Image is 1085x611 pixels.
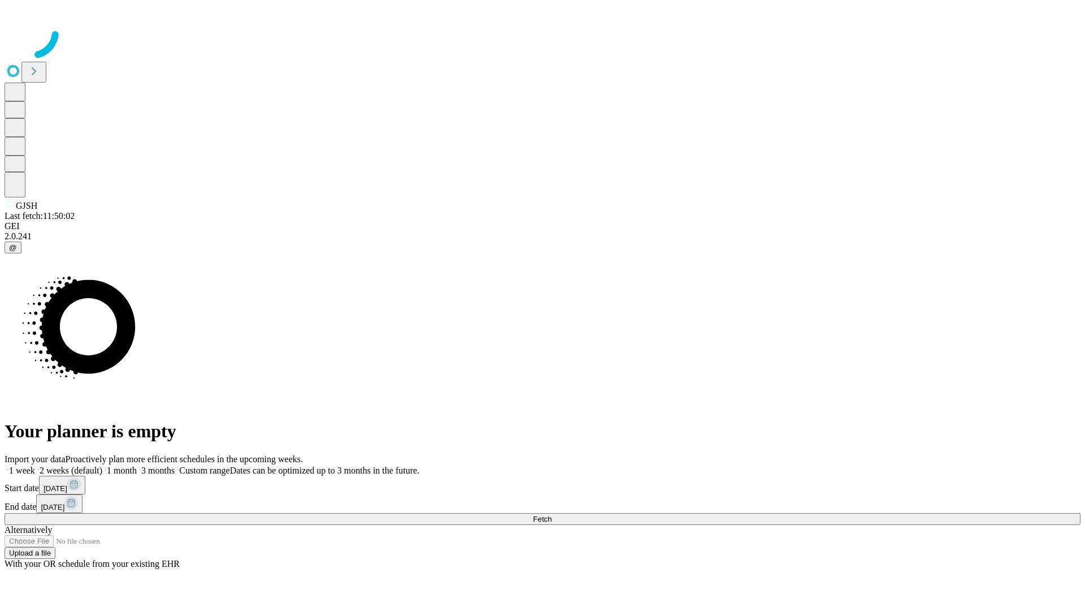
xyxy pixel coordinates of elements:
[141,466,175,475] span: 3 months
[5,476,1080,494] div: Start date
[5,559,180,569] span: With your OR schedule from your existing EHR
[16,201,37,210] span: GJSH
[5,513,1080,525] button: Fetch
[5,494,1080,513] div: End date
[230,466,419,475] span: Dates can be optimized up to 3 months in the future.
[533,515,552,523] span: Fetch
[40,466,102,475] span: 2 weeks (default)
[5,211,75,221] span: Last fetch: 11:50:02
[5,242,21,253] button: @
[179,466,229,475] span: Custom range
[5,221,1080,231] div: GEI
[39,476,85,494] button: [DATE]
[36,494,83,513] button: [DATE]
[107,466,137,475] span: 1 month
[9,466,35,475] span: 1 week
[5,547,55,559] button: Upload a file
[5,454,66,464] span: Import your data
[44,484,67,493] span: [DATE]
[5,231,1080,242] div: 2.0.241
[66,454,303,464] span: Proactively plan more efficient schedules in the upcoming weeks.
[9,243,17,252] span: @
[41,503,64,511] span: [DATE]
[5,421,1080,442] h1: Your planner is empty
[5,525,52,535] span: Alternatively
